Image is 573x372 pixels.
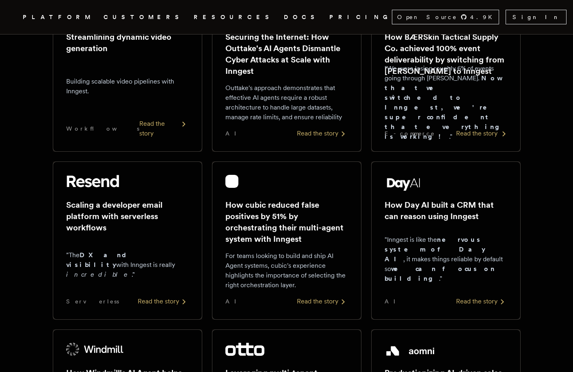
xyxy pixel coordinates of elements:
[225,175,238,188] img: cubic
[66,297,119,305] span: Serverless
[212,161,361,320] a: cubic logoHow cubic reduced false positives by 51% by orchestrating their multi-agent system with...
[66,125,139,133] span: Workflows
[225,31,348,77] h2: Securing the Internet: How Outtake's AI Agents Dismantle Cyber Attacks at Scale with Inngest
[456,297,507,306] div: Read the story
[23,12,94,22] button: PLATFORM
[66,251,133,269] strong: DX and visibility
[385,265,495,282] strong: we can focus on building
[225,343,264,356] img: Otto
[506,10,567,24] a: Sign In
[66,31,189,54] h2: Streamlining dynamic video generation
[225,199,348,245] h2: How cubic reduced false positives by 51% by orchestrating their multi-agent system with Inngest
[397,13,457,21] span: Open Source
[385,74,506,140] strong: Now that we switched to Inngest, we're super confident that everything is working!
[66,175,119,188] img: Resend
[385,199,507,222] h2: How Day AI built a CRM that can reason using Inngest
[225,297,243,305] span: AI
[470,13,497,21] span: 4.9 K
[385,129,435,138] span: E-commerce
[385,297,402,305] span: AI
[385,31,507,77] h2: How BÆRSkin Tactical Supply Co. achieved 100% event deliverability by switching from [PERSON_NAME...
[225,83,348,122] p: Outtake's approach demonstrates that effective AI agents require a robust architecture to handle ...
[53,161,202,320] a: Resend logoScaling a developer email platform with serverless workflows"TheDX and visibilitywith ...
[284,12,320,22] a: DOCS
[225,251,348,290] p: For teams looking to build and ship AI Agent systems, cubic's experience highlights the importanc...
[66,343,124,356] img: Windmill
[66,77,189,96] p: Building scalable video pipelines with Inngest.
[385,64,507,142] p: "We were losing roughly 6% of events going through [PERSON_NAME]. ."
[329,12,392,22] a: PRICING
[385,236,485,263] strong: nervous system of Day AI
[139,119,189,138] div: Read the story
[385,235,507,284] p: "Inngest is like the , it makes things reliable by default so ."
[297,129,348,138] div: Read the story
[456,129,507,138] div: Read the story
[66,271,132,278] em: incredible
[385,343,436,359] img: Aomni
[297,297,348,306] div: Read the story
[66,199,189,233] h2: Scaling a developer email platform with serverless workflows
[194,12,274,22] button: RESOURCES
[371,161,521,320] a: Day AI logoHow Day AI built a CRM that can reason using Inngest"Inngest is like thenervous system...
[138,297,189,306] div: Read the story
[66,250,189,280] p: "The with Inngest is really ."
[104,12,184,22] a: CUSTOMERS
[225,129,243,138] span: AI
[385,175,423,191] img: Day AI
